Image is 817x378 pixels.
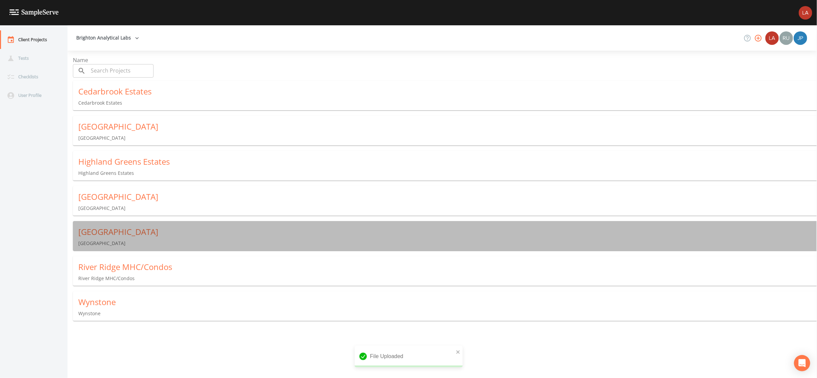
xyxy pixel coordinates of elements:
div: Wynstone [78,297,817,307]
img: a5c06d64ce99e847b6841ccd0307af82 [780,31,793,45]
div: Cedarbrook Estates [78,86,817,97]
div: Open Intercom Messenger [794,355,810,371]
img: logo [9,9,59,16]
input: Search Projects [88,64,154,78]
img: 41241ef155101aa6d92a04480b0d0000 [794,31,807,45]
img: bd2ccfa184a129701e0c260bc3a09f9b [799,6,812,20]
p: [GEOGRAPHIC_DATA] [78,135,817,141]
span: Name [73,56,88,64]
p: Highland Greens Estates [78,170,817,177]
div: Joshua gere Paul [793,31,808,45]
p: [GEOGRAPHIC_DATA] [78,240,817,247]
button: Brighton Analytical Labs [74,32,142,44]
div: Brighton Analytical [765,31,779,45]
p: River Ridge MHC/Condos [78,275,817,282]
p: Cedarbrook Estates [78,100,817,106]
p: [GEOGRAPHIC_DATA] [78,205,817,212]
div: Russell Schindler [779,31,793,45]
div: File Uploaded [355,346,463,367]
div: [GEOGRAPHIC_DATA] [78,191,817,202]
div: [GEOGRAPHIC_DATA] [78,121,817,132]
p: Wynstone [78,310,817,317]
div: River Ridge MHC/Condos [78,262,817,272]
img: bd2ccfa184a129701e0c260bc3a09f9b [765,31,779,45]
button: close [456,348,461,356]
div: [GEOGRAPHIC_DATA] [78,226,817,237]
div: Highland Greens Estates [78,156,817,167]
